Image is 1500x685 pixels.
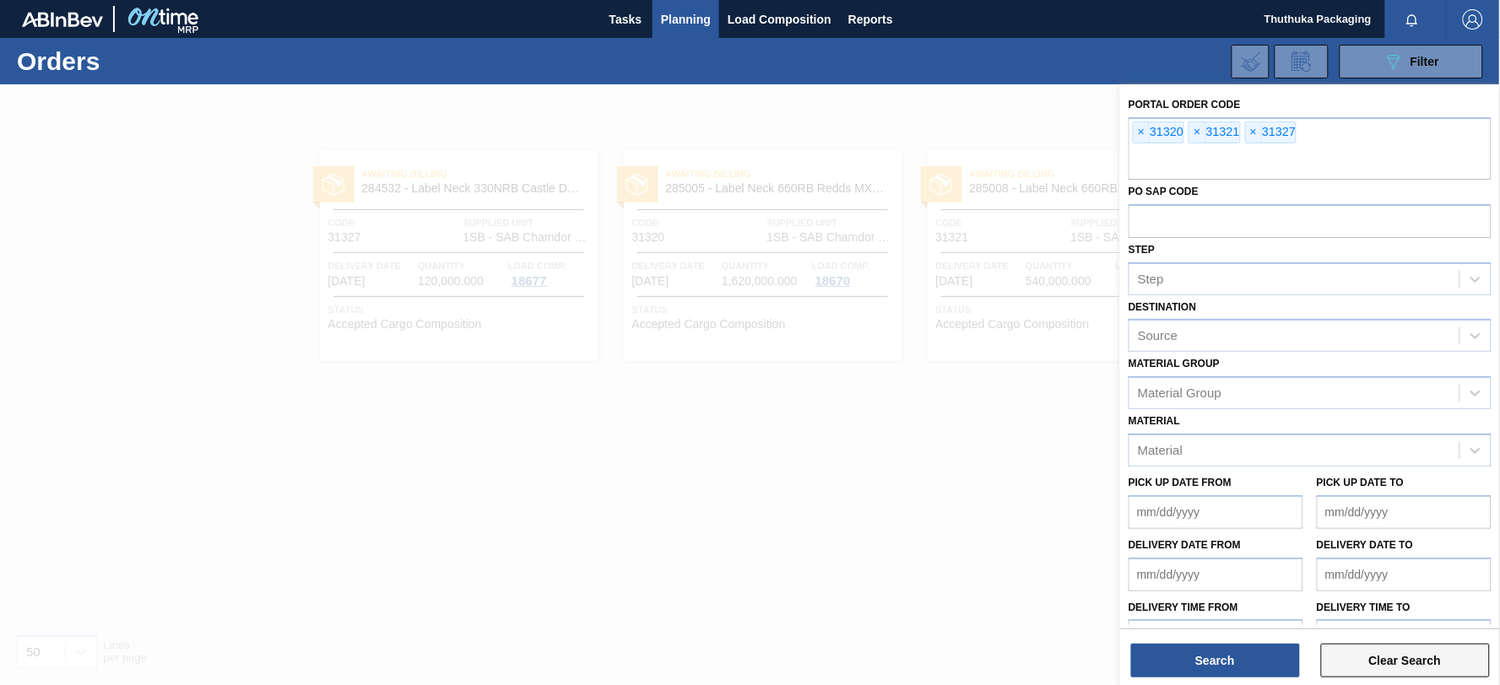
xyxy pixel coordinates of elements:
div: 31320 [1133,121,1184,143]
label: Material [1129,415,1180,427]
div: Order Review Request [1275,45,1329,78]
span: × [1189,122,1205,143]
h1: Orders [17,51,266,71]
input: mm/dd/yyyy [1317,495,1492,529]
input: mm/dd/yyyy [1317,558,1492,591]
label: Pick up Date to [1317,477,1404,488]
div: Step [1138,272,1164,286]
span: × [1134,122,1150,143]
label: Portal Order Code [1129,99,1241,111]
input: mm/dd/yyyy [1129,558,1303,591]
span: Planning [661,9,711,30]
div: 31327 [1245,121,1297,143]
img: Logout [1463,9,1483,30]
span: × [1246,122,1262,143]
span: Load Composition [728,9,831,30]
button: Filter [1340,45,1483,78]
div: Source [1138,329,1178,343]
label: Delivery Date to [1317,539,1413,551]
label: Delivery time from [1129,596,1303,620]
span: Tasks [607,9,644,30]
div: Import Order Negotiation [1232,45,1270,78]
button: Notifications [1385,8,1439,31]
div: 31321 [1189,121,1240,143]
label: Material Group [1129,358,1220,369]
input: mm/dd/yyyy [1129,495,1303,529]
label: PO SAP Code [1129,186,1199,197]
div: Material [1138,443,1183,457]
label: Destination [1129,301,1196,313]
label: Delivery Date from [1129,539,1241,551]
label: Pick up Date from [1129,477,1232,488]
img: TNhmsLtSVTkK8tSr43FrP2fwEKptu5GPRR3wAAAABJRU5ErkJggg== [22,12,103,27]
label: Delivery time to [1317,596,1492,620]
div: Material Group [1138,386,1221,401]
span: Filter [1411,55,1439,68]
label: Step [1129,244,1155,256]
span: Reports [848,9,893,30]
